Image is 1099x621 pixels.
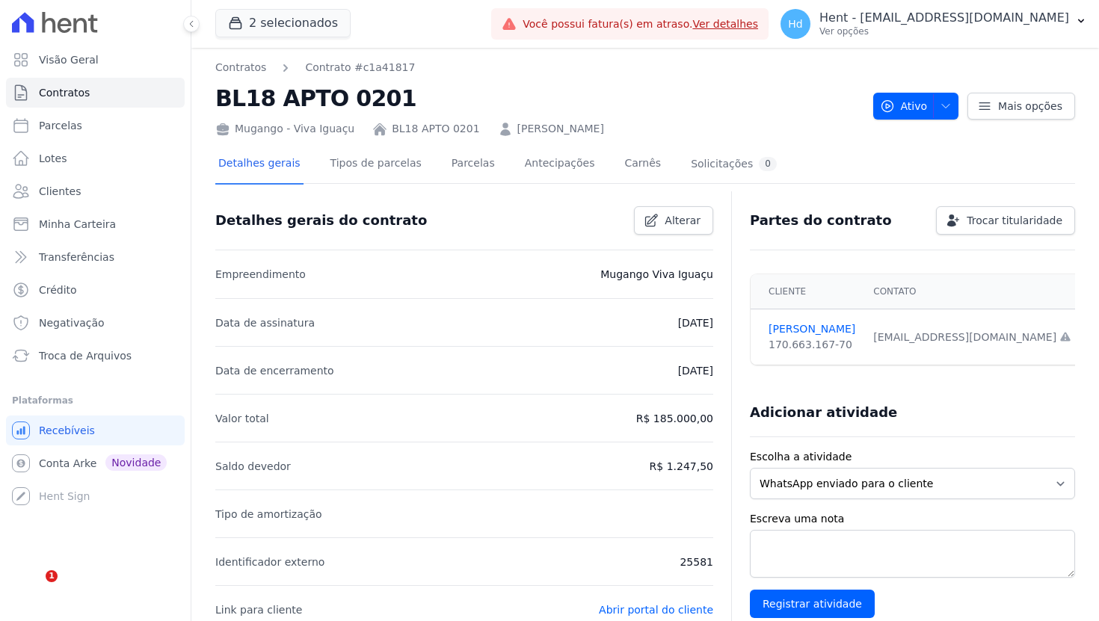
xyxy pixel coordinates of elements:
a: Recebíveis [6,415,185,445]
span: Clientes [39,184,81,199]
label: Escreva uma nota [750,511,1075,527]
th: Cliente [751,274,864,309]
p: Saldo devedor [215,457,291,475]
p: 25581 [680,553,713,571]
a: Tipos de parcelas [327,145,425,185]
span: Hd [788,19,802,29]
span: Novidade [105,454,167,471]
p: Tipo de amortização [215,505,322,523]
button: Hd Hent - [EMAIL_ADDRESS][DOMAIN_NAME] Ver opções [769,3,1099,45]
span: Ativo [880,93,928,120]
div: 170.663.167-70 [769,337,855,353]
h3: Partes do contrato [750,211,892,229]
a: Contratos [6,78,185,108]
a: [PERSON_NAME] [517,121,604,137]
a: [PERSON_NAME] [769,321,855,337]
div: [EMAIL_ADDRESS][DOMAIN_NAME] [873,330,1071,345]
p: Mugango Viva Iguaçu [600,265,713,283]
a: Detalhes gerais [215,145,304,185]
span: Visão Geral [39,52,99,67]
a: Trocar titularidade [936,206,1075,235]
a: Parcelas [449,145,498,185]
span: Contratos [39,85,90,100]
a: Minha Carteira [6,209,185,239]
button: 2 selecionados [215,9,351,37]
span: Troca de Arquivos [39,348,132,363]
span: 1 [46,570,58,582]
span: Trocar titularidade [967,213,1062,228]
span: Parcelas [39,118,82,133]
a: Troca de Arquivos [6,341,185,371]
span: Minha Carteira [39,217,116,232]
p: [DATE] [678,314,713,332]
a: Solicitações0 [688,145,780,185]
th: Contato [864,274,1080,309]
a: Antecipações [522,145,598,185]
span: Conta Arke [39,456,96,471]
button: Ativo [873,93,959,120]
a: Parcelas [6,111,185,140]
nav: Breadcrumb [215,60,861,75]
a: Negativação [6,308,185,338]
a: Alterar [634,206,713,235]
p: R$ 185.000,00 [636,410,713,427]
p: R$ 1.247,50 [650,457,713,475]
a: Carnês [621,145,664,185]
span: Lotes [39,151,67,166]
iframe: Intercom live chat [15,570,51,606]
h3: Adicionar atividade [750,404,897,421]
a: Crédito [6,275,185,305]
span: Crédito [39,282,77,297]
a: Contratos [215,60,266,75]
p: [DATE] [678,362,713,380]
p: Link para cliente [215,601,302,619]
p: Data de encerramento [215,362,334,380]
div: Mugango - Viva Iguaçu [215,121,354,137]
p: Valor total [215,410,269,427]
a: Transferências [6,242,185,272]
a: Visão Geral [6,45,185,75]
p: Identificador externo [215,553,324,571]
a: Lotes [6,143,185,173]
span: Negativação [39,315,105,330]
a: Clientes [6,176,185,206]
span: Você possui fatura(s) em atraso. [523,16,758,32]
p: Hent - [EMAIL_ADDRESS][DOMAIN_NAME] [819,10,1069,25]
span: Alterar [665,213,701,228]
a: Contrato #c1a41817 [305,60,415,75]
h3: Detalhes gerais do contrato [215,211,427,229]
h2: BL18 APTO 0201 [215,81,861,115]
span: Transferências [39,250,114,265]
span: Recebíveis [39,423,95,438]
div: Plataformas [12,392,179,410]
p: Ver opções [819,25,1069,37]
a: Mais opções [967,93,1075,120]
label: Escolha a atividade [750,449,1075,465]
p: Empreendimento [215,265,306,283]
div: Solicitações [691,157,777,171]
a: BL18 APTO 0201 [392,121,479,137]
p: Data de assinatura [215,314,315,332]
a: Abrir portal do cliente [599,604,713,616]
a: Conta Arke Novidade [6,448,185,478]
nav: Breadcrumb [215,60,415,75]
div: 0 [759,157,777,171]
span: Mais opções [998,99,1062,114]
input: Registrar atividade [750,590,875,618]
a: Ver detalhes [692,18,758,30]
